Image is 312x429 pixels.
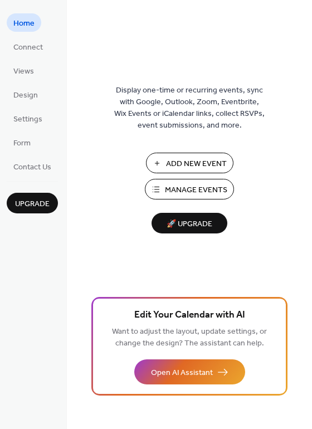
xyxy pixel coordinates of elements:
[7,61,41,80] a: Views
[13,42,43,53] span: Connect
[165,184,227,196] span: Manage Events
[151,367,213,379] span: Open AI Assistant
[134,359,245,384] button: Open AI Assistant
[7,157,58,175] a: Contact Us
[114,85,265,131] span: Display one-time or recurring events, sync with Google, Outlook, Zoom, Eventbrite, Wix Events or ...
[145,179,234,199] button: Manage Events
[152,213,227,233] button: 🚀 Upgrade
[13,162,51,173] span: Contact Us
[13,114,42,125] span: Settings
[7,109,49,128] a: Settings
[7,133,37,152] a: Form
[13,18,35,30] span: Home
[7,85,45,104] a: Design
[13,66,34,77] span: Views
[13,138,31,149] span: Form
[13,90,38,101] span: Design
[15,198,50,210] span: Upgrade
[112,324,267,351] span: Want to adjust the layout, update settings, or change the design? The assistant can help.
[158,217,221,232] span: 🚀 Upgrade
[166,158,227,170] span: Add New Event
[134,308,245,323] span: Edit Your Calendar with AI
[146,153,233,173] button: Add New Event
[7,193,58,213] button: Upgrade
[7,13,41,32] a: Home
[7,37,50,56] a: Connect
